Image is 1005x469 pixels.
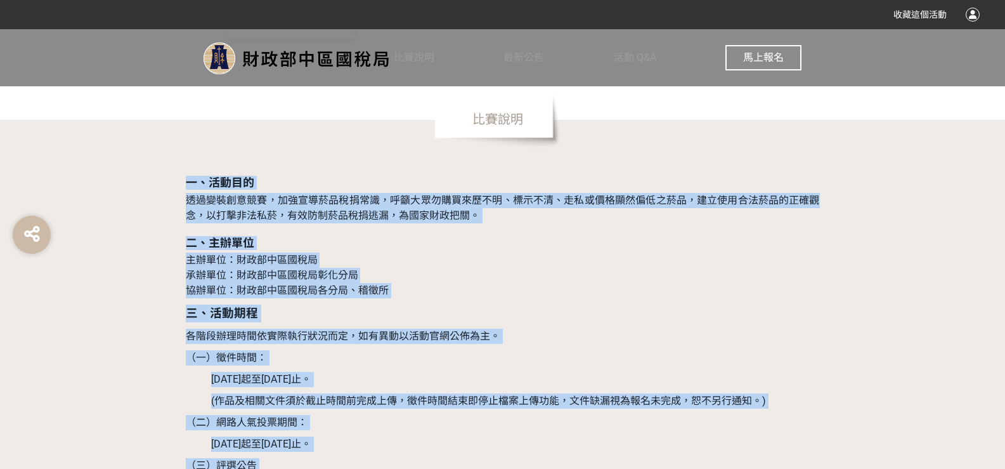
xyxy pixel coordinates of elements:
[211,395,766,407] span: (作品及相關文件須於截止時間前完成上傳，徵件時間結束即停止檔案上傳功能，文件缺漏視為報名未完成，恕不另行通知。)
[394,29,434,86] a: 比賽說明
[186,307,258,320] strong: 三、活動期程
[503,29,544,86] a: 最新公告
[614,51,656,63] span: 活動 Q&A
[434,91,561,148] span: 比賽說明
[186,330,500,342] span: 各階段辦理時間依實際執行狀況而定，如有異動以活動官網公佈為主。
[186,352,267,364] span: （一）徵件時間：
[186,194,820,221] span: 透過變裝創意競賽，加強宣導菸品稅捐常識，呼籲大眾勿購買來歷不明、標示不清、走私或價格顯然偏低之菸品，建立使用合法菸品的正確觀念，以打擊非法私菸，有效防制菸品稅捐逃漏，為國家財政把關。
[211,438,311,450] span: [DATE]起至[DATE]止。
[186,269,358,281] span: 承辦單位：財政部中區國稅局彰化分局
[743,51,784,63] span: 馬上報名
[394,51,434,63] span: 比賽說明
[211,373,311,385] span: [DATE]起至[DATE]止。
[725,45,801,70] button: 馬上報名
[893,10,947,20] span: 收藏這個活動
[614,29,656,86] a: 活動 Q&A
[204,43,394,74] img: 「變裝辨私菸 × 古城探稅月」暨防制菸品稅捐逃漏租稅宣導活動變裝造型徵件競賽
[186,284,389,296] span: 協辦單位：財政部中區國稅局各分局、稽徵所
[186,176,254,189] strong: 一、活動目的
[503,51,544,63] span: 最新公告
[186,254,318,266] span: 主辦單位：財政部中區國稅局
[186,416,308,428] span: （二）網路人氣投票期間：
[186,236,254,249] strong: 二、主辦單位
